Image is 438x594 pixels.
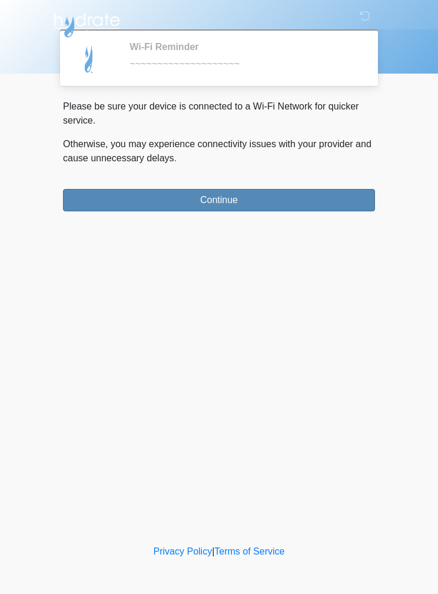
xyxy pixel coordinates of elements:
[63,99,375,128] p: Please be sure your device is connected to a Wi-Fi Network for quicker service.
[212,546,214,556] a: |
[72,41,107,77] img: Agent Avatar
[63,189,375,211] button: Continue
[174,153,177,163] span: .
[63,137,375,165] p: Otherwise, you may experience connectivity issues with your provider and cause unnecessary delays
[214,546,284,556] a: Terms of Service
[130,57,357,71] div: ~~~~~~~~~~~~~~~~~~~~
[154,546,213,556] a: Privacy Policy
[51,9,122,38] img: Hydrate IV Bar - Flagstaff Logo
